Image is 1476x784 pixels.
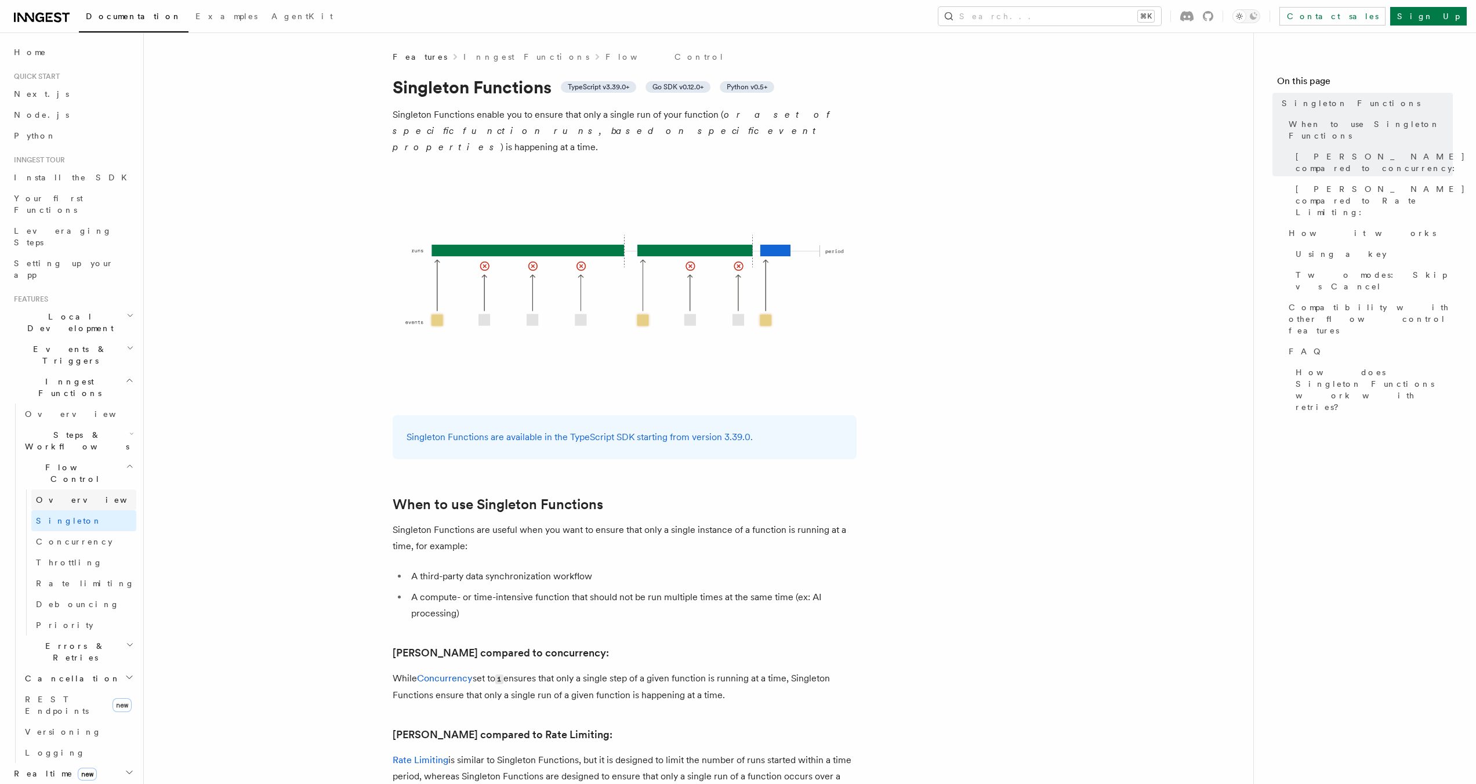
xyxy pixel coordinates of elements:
[36,516,102,525] span: Singleton
[9,371,136,404] button: Inngest Functions
[20,673,121,684] span: Cancellation
[20,640,126,663] span: Errors & Retries
[407,429,843,445] p: Singleton Functions are available in the TypeScript SDK starting from version 3.39.0.
[14,89,69,99] span: Next.js
[1284,297,1453,341] a: Compatibility with other flow control features
[14,131,56,140] span: Python
[1279,7,1386,26] a: Contact sales
[1289,227,1436,239] span: How it works
[1289,118,1453,141] span: When to use Singleton Functions
[9,339,136,371] button: Events & Triggers
[25,727,101,736] span: Versioning
[393,77,857,97] h1: Singleton Functions
[14,194,83,215] span: Your first Functions
[36,579,135,588] span: Rate limiting
[264,3,340,31] a: AgentKit
[31,510,136,531] a: Singleton
[9,104,136,125] a: Node.js
[393,169,857,401] img: Singleton Functions only process one run at a time.
[9,125,136,146] a: Python
[393,522,857,554] p: Singleton Functions are useful when you want to ensure that only a single instance of a function ...
[1296,183,1466,218] span: [PERSON_NAME] compared to Rate Limiting:
[271,12,333,21] span: AgentKit
[393,107,857,155] p: Singleton Functions enable you to ensure that only a single run of your function ( ) is happening...
[1282,97,1420,109] span: Singleton Functions
[14,226,112,247] span: Leveraging Steps
[9,311,126,334] span: Local Development
[393,754,448,765] a: Rate Limiting
[9,84,136,104] a: Next.js
[9,306,136,339] button: Local Development
[20,404,136,424] a: Overview
[25,748,85,757] span: Logging
[9,768,97,779] span: Realtime
[9,72,60,81] span: Quick start
[9,295,48,304] span: Features
[9,253,136,285] a: Setting up your app
[20,689,136,721] a: REST Endpointsnew
[1232,9,1260,23] button: Toggle dark mode
[1390,7,1467,26] a: Sign Up
[1138,10,1154,22] kbd: ⌘K
[393,51,447,63] span: Features
[25,409,144,419] span: Overview
[20,424,136,457] button: Steps & Workflows
[31,489,136,510] a: Overview
[20,636,136,668] button: Errors & Retries
[495,674,503,684] code: 1
[393,670,857,703] p: While set to ensures that only a single step of a given function is running at a time, Singleton ...
[9,167,136,188] a: Install the SDK
[393,645,609,661] a: [PERSON_NAME] compared to concurrency:
[195,12,258,21] span: Examples
[727,82,767,92] span: Python v0.5+
[1284,223,1453,244] a: How it works
[36,620,93,630] span: Priority
[20,462,126,485] span: Flow Control
[1289,346,1326,357] span: FAQ
[25,695,89,716] span: REST Endpoints
[1291,362,1453,418] a: How does Singleton Functions work with retries?
[9,42,136,63] a: Home
[652,82,703,92] span: Go SDK v0.12.0+
[20,742,136,763] a: Logging
[20,668,136,689] button: Cancellation
[1296,248,1387,260] span: Using a key
[20,721,136,742] a: Versioning
[31,552,136,573] a: Throttling
[408,568,857,585] li: A third-party data synchronization workflow
[408,589,857,622] li: A compute- or time-intensive function that should not be run multiple times at the same time (ex:...
[393,496,603,513] a: When to use Singleton Functions
[1296,151,1466,174] span: [PERSON_NAME] compared to concurrency:
[14,173,134,182] span: Install the SDK
[568,82,629,92] span: TypeScript v3.39.0+
[14,259,114,280] span: Setting up your app
[1284,114,1453,146] a: When to use Singleton Functions
[20,457,136,489] button: Flow Control
[1291,179,1453,223] a: [PERSON_NAME] compared to Rate Limiting:
[31,594,136,615] a: Debouncing
[20,429,129,452] span: Steps & Workflows
[78,768,97,781] span: new
[1291,244,1453,264] a: Using a key
[1277,74,1453,93] h4: On this page
[9,220,136,253] a: Leveraging Steps
[393,727,612,743] a: [PERSON_NAME] compared to Rate Limiting:
[1291,264,1453,297] a: Two modes: Skip vs Cancel
[36,537,113,546] span: Concurrency
[1296,269,1453,292] span: Two modes: Skip vs Cancel
[14,110,69,119] span: Node.js
[9,404,136,763] div: Inngest Functions
[9,376,125,399] span: Inngest Functions
[36,558,103,567] span: Throttling
[31,573,136,594] a: Rate limiting
[79,3,188,32] a: Documentation
[1296,366,1453,413] span: How does Singleton Functions work with retries?
[36,495,155,504] span: Overview
[1277,93,1453,114] a: Singleton Functions
[31,531,136,552] a: Concurrency
[86,12,182,21] span: Documentation
[9,155,65,165] span: Inngest tour
[463,51,589,63] a: Inngest Functions
[188,3,264,31] a: Examples
[938,7,1161,26] button: Search...⌘K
